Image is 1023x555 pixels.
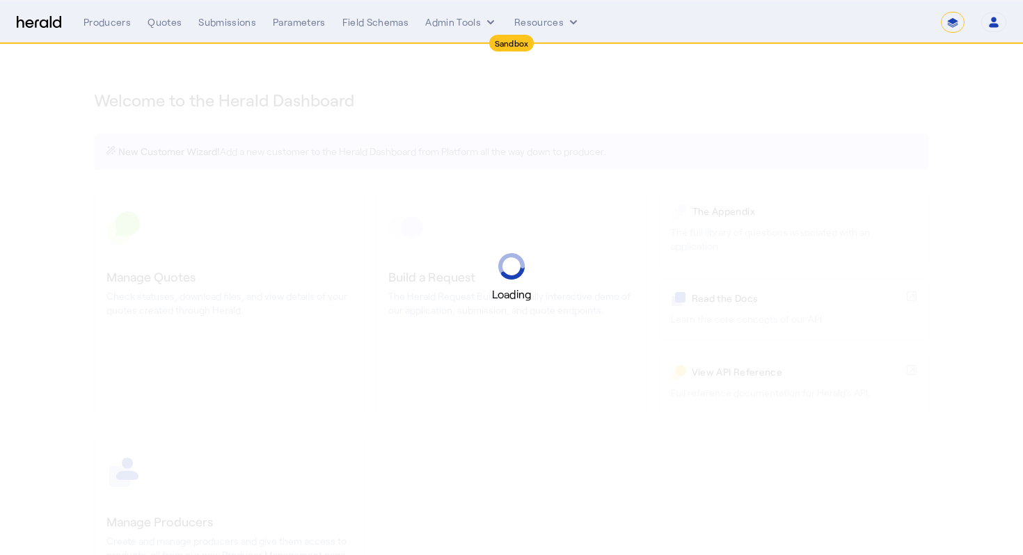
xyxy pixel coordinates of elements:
img: Herald Logo [17,16,61,29]
div: Sandbox [489,35,534,51]
div: Parameters [273,15,326,29]
div: Producers [84,15,131,29]
button: Resources dropdown menu [514,15,580,29]
div: Submissions [198,15,256,29]
button: internal dropdown menu [425,15,498,29]
div: Quotes [148,15,182,29]
div: Field Schemas [342,15,409,29]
